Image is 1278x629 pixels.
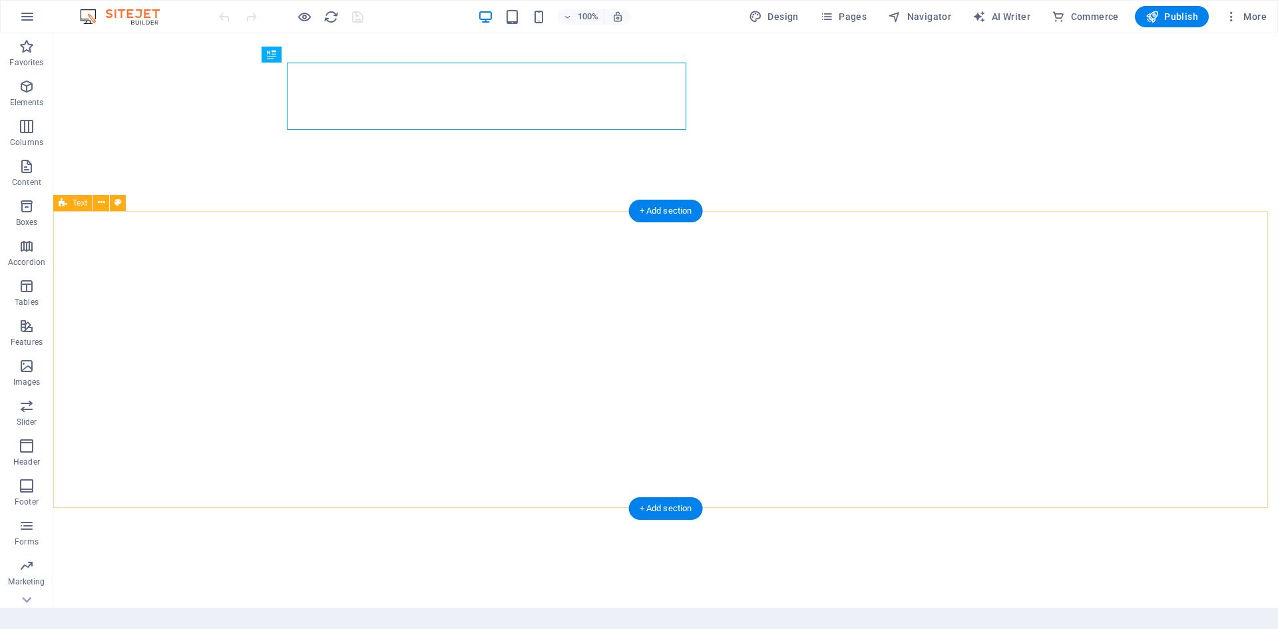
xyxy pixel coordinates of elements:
span: Design [749,10,799,23]
p: Tables [15,297,39,308]
button: AI Writer [967,6,1036,27]
p: Features [11,337,43,347]
p: Favorites [9,57,43,68]
p: Elements [10,97,44,108]
p: Marketing [8,576,45,587]
div: Design (Ctrl+Alt+Y) [744,6,804,27]
button: Navigator [883,6,957,27]
button: Commerce [1046,6,1124,27]
span: More [1225,10,1267,23]
p: Slider [17,417,37,427]
span: Pages [820,10,867,23]
button: Design [744,6,804,27]
button: Pages [815,6,872,27]
img: Editor Logo [77,9,176,25]
p: Content [12,177,41,188]
span: Publish [1146,10,1198,23]
p: Accordion [8,257,45,268]
div: + Add section [629,497,703,520]
button: More [1219,6,1272,27]
i: Reload page [323,9,339,25]
span: AI Writer [972,10,1030,23]
p: Columns [10,137,43,148]
p: Forms [15,536,39,547]
p: Footer [15,497,39,507]
div: + Add section [629,200,703,222]
p: Header [13,457,40,467]
span: Navigator [888,10,951,23]
button: 100% [557,9,604,25]
p: Images [13,377,41,387]
i: On resize automatically adjust zoom level to fit chosen device. [612,11,624,23]
p: Boxes [16,217,38,228]
h6: 100% [577,9,598,25]
span: Commerce [1052,10,1119,23]
span: Text [73,199,87,207]
button: reload [323,9,339,25]
button: Click here to leave preview mode and continue editing [296,9,312,25]
button: Publish [1135,6,1209,27]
